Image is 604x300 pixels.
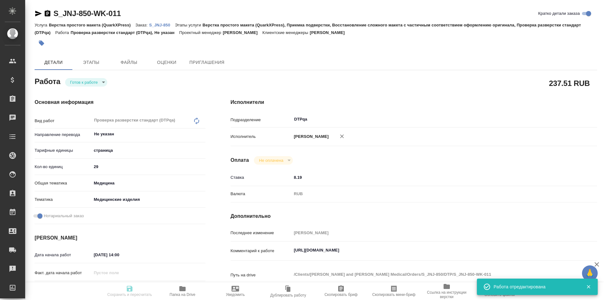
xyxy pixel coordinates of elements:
[292,269,567,280] textarea: /Clients/[PERSON_NAME] and [PERSON_NAME] Medical/Orders/S_JNJ-850/DTP/S_JNJ-850-WK-011
[92,194,205,205] div: Медицинские изделия
[584,267,595,280] span: 🙏
[257,158,285,163] button: Не оплачена
[44,213,84,219] span: Нотариальный заказ
[262,30,310,35] p: Клиентские менеджеры
[136,23,149,27] p: Заказ:
[324,292,357,297] span: Скопировать бриф
[189,59,225,66] span: Приглашения
[315,282,367,300] button: Скопировать бриф
[231,133,292,140] p: Исполнитель
[424,290,469,299] span: Ссылка на инструкции верстки
[292,245,567,256] textarea: [URL][DOMAIN_NAME]
[92,268,147,277] input: Пустое поле
[231,156,249,164] h4: Оплата
[65,78,107,87] div: Готов к работе
[35,164,92,170] p: Кол-во единиц
[231,99,597,106] h4: Исполнители
[152,59,182,66] span: Оценки
[231,191,292,197] p: Валюта
[310,30,350,35] p: [PERSON_NAME]
[231,174,292,181] p: Ставка
[231,248,292,254] p: Комментарий к работе
[149,22,175,27] a: S_JNJ-850
[35,118,92,124] p: Вид работ
[179,30,223,35] p: Проектный менеджер
[582,265,598,281] button: 🙏
[53,9,121,18] a: S_JNJ-850-WK-011
[372,292,415,297] span: Скопировать мини-бриф
[538,10,580,17] span: Кратко детали заказа
[35,180,92,186] p: Общая тематика
[35,147,92,154] p: Тарифные единицы
[292,133,329,140] p: [PERSON_NAME]
[92,162,205,171] input: ✎ Введи что-нибудь
[35,99,205,106] h4: Основная информация
[35,36,48,50] button: Добавить тэг
[231,117,292,123] p: Подразделение
[92,178,205,189] div: Медицина
[76,59,106,66] span: Этапы
[292,173,567,182] input: ✎ Введи что-нибудь
[231,230,292,236] p: Последнее изменение
[231,212,597,220] h4: Дополнительно
[367,282,420,300] button: Скопировать мини-бриф
[563,119,564,120] button: Open
[420,282,473,300] button: Ссылка на инструкции верстки
[209,282,262,300] button: Уведомить
[335,129,349,143] button: Удалить исполнителя
[582,284,595,290] button: Закрыть
[156,282,209,300] button: Папка на Drive
[44,10,51,17] button: Скопировать ссылку
[35,23,49,27] p: Услуга
[35,23,581,35] p: Верстка простого макета (QuarkXPress), Приемка подверстки, Восстановление сложного макета с части...
[55,30,71,35] p: Работа
[103,282,156,300] button: Сохранить и пересчитать
[175,23,203,27] p: Этапы услуги
[38,59,69,66] span: Детали
[226,292,245,297] span: Уведомить
[254,156,293,165] div: Готов к работе
[35,270,92,276] p: Факт. дата начала работ
[68,80,100,85] button: Готов к работе
[49,23,135,27] p: Верстка простого макета (QuarkXPress)
[35,234,205,242] h4: [PERSON_NAME]
[231,272,292,278] p: Путь на drive
[92,145,205,156] div: страница
[270,293,306,297] span: Дублировать работу
[292,228,567,237] input: Пустое поле
[473,282,526,300] button: Обновить файлы
[262,282,315,300] button: Дублировать работу
[92,250,147,259] input: ✎ Введи что-нибудь
[149,23,175,27] p: S_JNJ-850
[35,75,60,87] h2: Работа
[35,132,92,138] p: Направление перевода
[35,252,92,258] p: Дата начала работ
[549,78,590,88] h2: 237.51 RUB
[292,189,567,199] div: RUB
[223,30,262,35] p: [PERSON_NAME]
[35,10,42,17] button: Скопировать ссылку для ЯМессенджера
[35,196,92,203] p: Тематика
[202,133,203,135] button: Open
[107,292,152,297] span: Сохранить и пересчитать
[170,292,195,297] span: Папка на Drive
[114,59,144,66] span: Файлы
[494,284,577,290] div: Работа отредактирована
[70,30,179,35] p: Проверка разверстки стандарт (DTPqa), Не указан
